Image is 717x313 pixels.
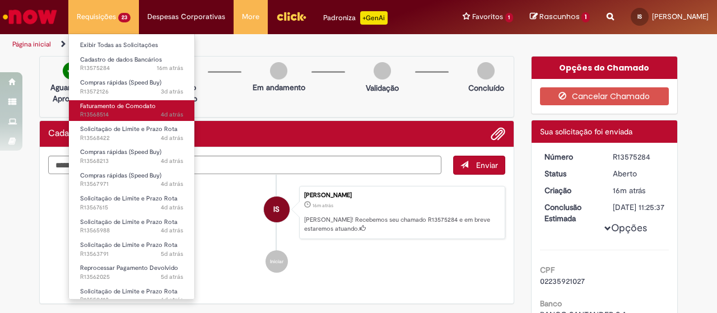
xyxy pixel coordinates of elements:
[613,151,665,162] div: R13575284
[80,194,178,203] span: Solicitação de Limite e Prazo Rota
[69,100,194,121] a: Aberto R13568514 : Faturamento de Comodato
[374,62,391,80] img: img-circle-grey.png
[161,110,183,119] span: 4d atrás
[161,250,183,258] span: 5d atrás
[613,202,665,213] div: [DATE] 11:25:37
[161,180,183,188] span: 4d atrás
[80,226,183,235] span: R13565988
[304,216,499,233] p: [PERSON_NAME]! Recebemos seu chamado R13575284 e em breve estaremos atuando.
[536,151,605,162] dt: Número
[80,180,183,189] span: R13567971
[161,157,183,165] time: 25/09/2025 17:23:42
[80,78,161,87] span: Compras rápidas (Speed Buy)
[313,202,333,209] time: 29/09/2025 09:25:34
[161,203,183,212] time: 25/09/2025 16:02:34
[536,202,605,224] dt: Conclusão Estimada
[253,82,305,93] p: Em andamento
[276,8,306,25] img: click_logo_yellow_360x200.png
[80,218,178,226] span: Solicitação de Limite e Prazo Rota
[80,102,156,110] span: Faturamento de Comodato
[80,87,183,96] span: R13572126
[477,62,495,80] img: img-circle-grey.png
[80,125,178,133] span: Solicitação de Limite e Prazo Rota
[161,134,183,142] span: 4d atrás
[80,110,183,119] span: R13568514
[69,170,194,190] a: Aberto R13567971 : Compras rápidas (Speed Buy)
[273,196,280,223] span: IS
[80,148,161,156] span: Compras rápidas (Speed Buy)
[69,146,194,167] a: Aberto R13568213 : Compras rápidas (Speed Buy)
[540,298,562,309] b: Banco
[539,11,580,22] span: Rascunhos
[613,185,645,195] time: 29/09/2025 09:25:34
[505,13,514,22] span: 1
[161,296,183,304] span: 6d atrás
[80,250,183,259] span: R13563791
[476,160,498,170] span: Enviar
[161,273,183,281] span: 5d atrás
[80,134,183,143] span: R13568422
[161,87,183,96] time: 26/09/2025 17:54:13
[161,110,183,119] time: 25/09/2025 18:15:03
[161,226,183,235] time: 25/09/2025 11:05:28
[161,87,183,96] span: 3d atrás
[80,296,183,305] span: R13559413
[1,6,59,28] img: ServiceNow
[48,129,163,139] h2: Cadastro de dados Bancários Histórico de tíquete
[68,34,195,300] ul: Requisições
[652,12,709,21] span: [PERSON_NAME]
[80,273,183,282] span: R13562025
[80,64,183,73] span: R13575284
[468,82,504,94] p: Concluído
[530,12,590,22] a: Rascunhos
[80,241,178,249] span: Solicitação de Limite e Prazo Rota
[48,175,505,284] ul: Histórico de tíquete
[80,171,161,180] span: Compras rápidas (Speed Buy)
[69,193,194,213] a: Aberto R13567615 : Solicitação de Limite e Prazo Rota
[69,216,194,237] a: Aberto R13565988 : Solicitação de Limite e Prazo Rota
[323,11,388,25] div: Padroniza
[532,57,678,79] div: Opções do Chamado
[69,239,194,260] a: Aberto R13563791 : Solicitação de Limite e Prazo Rota
[536,185,605,196] dt: Criação
[161,180,183,188] time: 25/09/2025 16:48:35
[161,226,183,235] span: 4d atrás
[48,156,441,174] textarea: Digite sua mensagem aqui...
[264,197,290,222] div: Ilana da Silva
[80,287,178,296] span: Solicitação de Limite e Prazo Rota
[613,168,665,179] div: Aberto
[313,202,333,209] span: 16m atrás
[44,82,99,104] p: Aguardando Aprovação
[242,11,259,22] span: More
[613,185,665,196] div: 29/09/2025 09:25:34
[161,134,183,142] time: 25/09/2025 17:54:34
[360,11,388,25] p: +GenAi
[540,87,669,105] button: Cancelar Chamado
[540,265,555,275] b: CPF
[69,286,194,306] a: Aberto R13559413 : Solicitação de Limite e Prazo Rota
[536,168,605,179] dt: Status
[80,264,178,272] span: Reprocessar Pagamento Devolvido
[472,11,503,22] span: Favoritos
[270,62,287,80] img: img-circle-grey.png
[69,262,194,283] a: Aberto R13562025 : Reprocessar Pagamento Devolvido
[118,13,131,22] span: 23
[69,77,194,97] a: Aberto R13572126 : Compras rápidas (Speed Buy)
[366,82,399,94] p: Validação
[637,13,642,20] span: IS
[581,12,590,22] span: 1
[80,157,183,166] span: R13568213
[161,157,183,165] span: 4d atrás
[69,54,194,74] a: Aberto R13575284 : Cadastro de dados Bancários
[8,34,469,55] ul: Trilhas de página
[304,192,499,199] div: [PERSON_NAME]
[80,203,183,212] span: R13567615
[613,185,645,195] span: 16m atrás
[147,11,225,22] span: Despesas Corporativas
[161,250,183,258] time: 24/09/2025 15:51:36
[540,127,632,137] span: Sua solicitação foi enviada
[157,64,183,72] span: 16m atrás
[69,123,194,144] a: Aberto R13568422 : Solicitação de Limite e Prazo Rota
[157,64,183,72] time: 29/09/2025 09:25:35
[63,62,80,80] img: check-circle-green.png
